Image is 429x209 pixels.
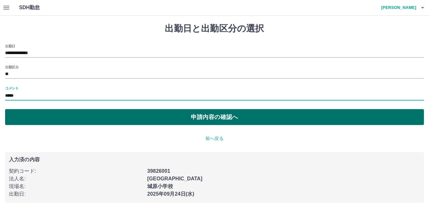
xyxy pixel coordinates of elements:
[5,65,18,69] label: 出勤区分
[147,191,194,197] b: 2025年09月24日(水)
[5,86,18,90] label: コメント
[9,183,143,190] p: 現場名 :
[9,190,143,198] p: 出勤日 :
[9,157,420,162] p: 入力済の内容
[9,175,143,183] p: 法人名 :
[5,23,424,34] h1: 出勤日と出勤区分の選択
[5,109,424,125] button: 申請内容の確認へ
[147,176,203,181] b: [GEOGRAPHIC_DATA]
[147,184,173,189] b: 城原小学校
[9,167,143,175] p: 契約コード :
[5,44,15,48] label: 出勤日
[5,135,424,142] p: 前へ戻る
[147,168,170,174] b: 39826001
